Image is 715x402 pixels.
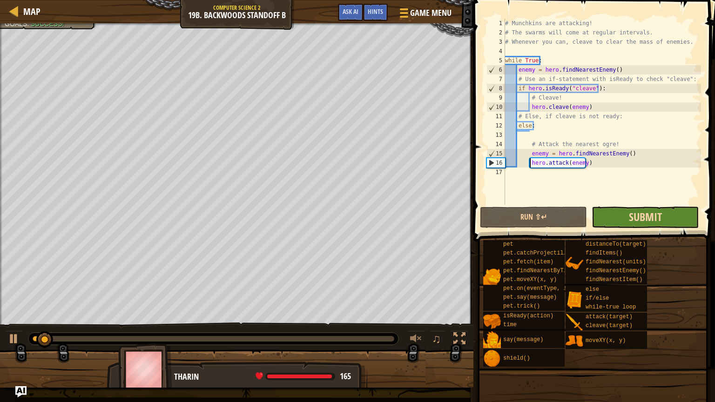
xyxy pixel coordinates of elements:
span: else [586,286,599,293]
span: pet [503,241,513,248]
span: pet.on(eventType, handler) [503,285,590,292]
span: findNearest(units) [586,259,646,265]
span: findItems() [586,250,622,256]
img: portrait.png [483,331,501,349]
div: 5 [486,56,505,65]
span: time [503,322,517,328]
span: ♫ [432,332,441,346]
span: Submit [629,209,662,224]
button: Submit [592,207,699,228]
div: 6 [487,65,505,74]
span: if/else [586,295,609,301]
span: pet.catchProjectile(arrow) [503,250,590,256]
span: say(message) [503,336,543,343]
img: portrait.png [483,313,501,330]
span: Game Menu [410,7,452,19]
div: 7 [486,74,505,84]
div: health: 165 / 169 [256,372,351,381]
div: 15 [487,149,505,158]
div: 11 [486,112,505,121]
div: 9 [486,93,505,102]
button: Ctrl + P: Play [5,330,23,349]
span: Map [23,5,40,18]
button: Run ⇧↵ [480,207,587,228]
img: portrait.png [566,291,583,308]
img: portrait.png [483,268,501,285]
span: attack(target) [586,314,633,320]
span: findNearestEnemy() [586,268,646,274]
button: Toggle fullscreen [450,330,469,349]
div: Tharin [174,371,358,383]
span: moveXY(x, y) [586,337,626,344]
a: Map [19,5,40,18]
span: pet.say(message) [503,294,557,301]
span: while-true loop [586,304,636,310]
div: 2 [486,28,505,37]
span: distanceTo(target) [586,241,646,248]
div: 4 [486,47,505,56]
img: portrait.png [566,332,583,350]
span: isReady(action) [503,313,553,319]
span: Ask AI [343,7,358,16]
div: 16 [487,158,505,167]
button: Adjust volume [407,330,425,349]
div: 13 [486,130,505,140]
button: Ask AI [15,386,27,397]
button: Ask AI [338,4,363,21]
img: thang_avatar_frame.png [118,343,172,395]
img: portrait.png [566,314,583,331]
div: 17 [486,167,505,177]
button: Game Menu [392,4,457,26]
div: 1 [486,19,505,28]
img: portrait.png [566,255,583,272]
div: 3 [486,37,505,47]
span: Hints [368,7,383,16]
button: ♫ [430,330,446,349]
span: pet.findNearestByType(type) [503,268,594,274]
span: pet.trick() [503,303,540,309]
span: cleave(target) [586,322,633,329]
span: shield() [503,355,530,362]
span: pet.moveXY(x, y) [503,276,557,283]
div: 12 [486,121,505,130]
span: 165 [340,370,351,382]
img: portrait.png [483,350,501,368]
span: findNearestItem() [586,276,642,283]
div: 8 [487,84,505,93]
div: 10 [487,102,505,112]
div: 14 [486,140,505,149]
span: pet.fetch(item) [503,259,553,265]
